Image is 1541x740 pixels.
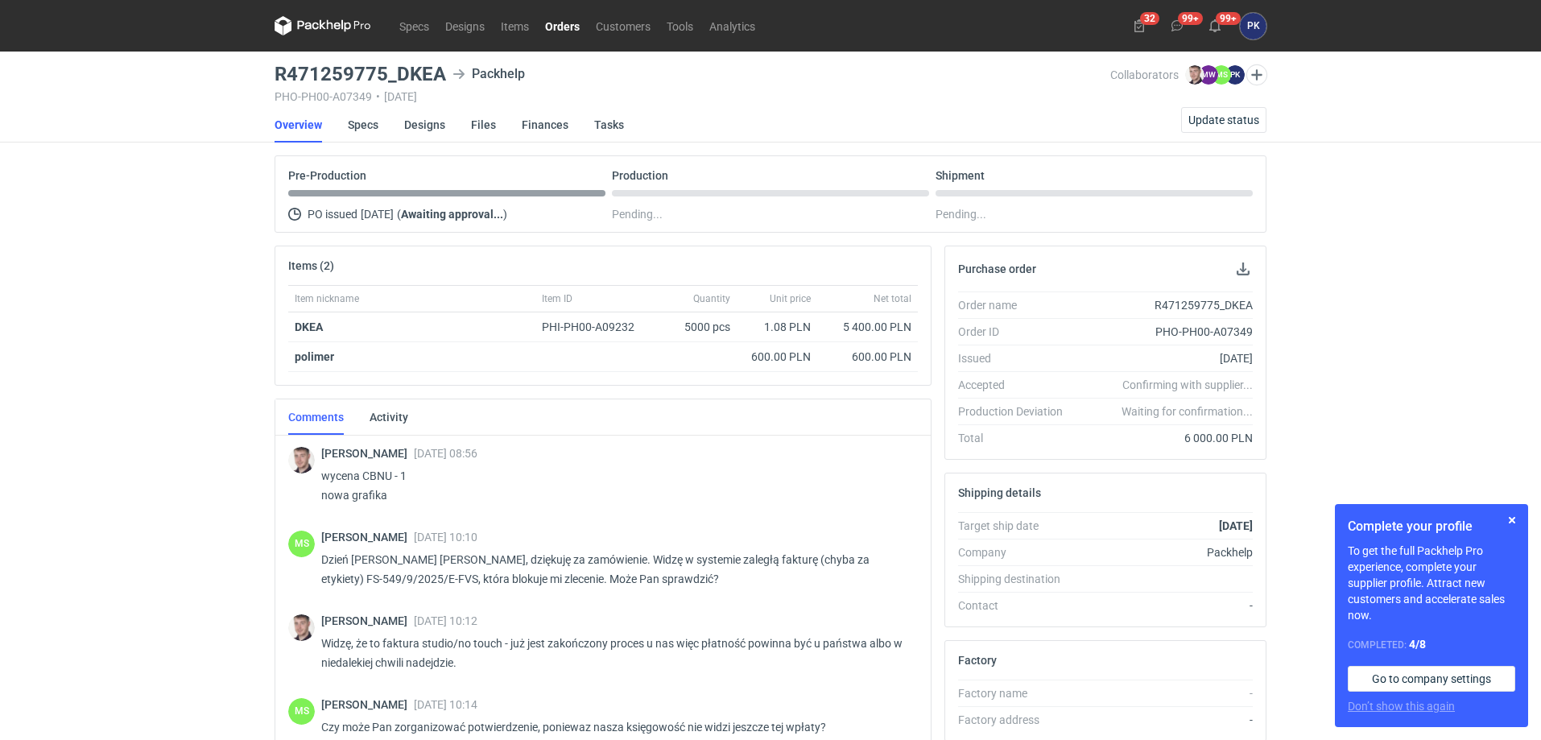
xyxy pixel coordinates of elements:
[958,430,1076,446] div: Total
[1076,430,1253,446] div: 6 000.00 PLN
[414,614,477,627] span: [DATE] 10:12
[612,205,663,224] span: Pending...
[958,486,1041,499] h2: Shipping details
[1188,114,1259,126] span: Update status
[321,614,414,627] span: [PERSON_NAME]
[1502,511,1522,530] button: Skip for now
[295,320,323,333] strong: DKEA
[275,107,322,143] a: Overview
[958,297,1076,313] div: Order name
[288,698,315,725] figcaption: MS
[1076,685,1253,701] div: -
[542,319,650,335] div: PHI-PH00-A09232
[1202,13,1228,39] button: 99+
[414,698,477,711] span: [DATE] 10:14
[295,350,334,363] strong: polimer
[288,259,334,272] h2: Items (2)
[958,324,1076,340] div: Order ID
[958,712,1076,728] div: Factory address
[348,107,378,143] a: Specs
[1076,597,1253,614] div: -
[1122,378,1253,391] em: Confirming with supplier...
[288,698,315,725] div: Magdalena Szumiło
[401,208,503,221] strong: Awaiting approval...
[743,319,811,335] div: 1.08 PLN
[321,466,905,505] p: wycena CBNU - 1 nowa grafika
[824,349,911,365] div: 600.00 PLN
[1076,350,1253,366] div: [DATE]
[321,634,905,672] p: Widzę, że to faktura studio/no touch - już jest zakończony proces u nas więc płatność powinna być...
[452,64,525,84] div: Packhelp
[1240,13,1266,39] div: Przygotowalnia Kijewo
[288,169,366,182] p: Pre-Production
[1225,65,1245,85] figcaption: PK
[471,107,496,143] a: Files
[321,550,905,589] p: Dzień [PERSON_NAME] [PERSON_NAME], dziękuję za zamówienie. Widzę w systemie zaległą fakturę (chyb...
[958,571,1076,587] div: Shipping destination
[1409,638,1426,651] strong: 4 / 8
[361,205,394,224] span: [DATE]
[1122,403,1253,420] em: Waiting for confirmation...
[958,518,1076,534] div: Target ship date
[321,447,414,460] span: [PERSON_NAME]
[288,205,605,224] div: PO issued
[321,717,905,737] p: Czy może Pan zorganizować potwierdzenie, poniewaz nasza księgowość nie widzi jeszcze tej wpłaty?
[594,107,624,143] a: Tasks
[376,90,380,103] span: •
[874,292,911,305] span: Net total
[1076,544,1253,560] div: Packhelp
[1348,543,1515,623] p: To get the full Packhelp Pro experience, complete your supplier profile. Attract new customers an...
[275,16,371,35] svg: Packhelp Pro
[1076,297,1253,313] div: R471259775_DKEA
[1348,636,1515,653] div: Completed:
[370,399,408,435] a: Activity
[824,319,911,335] div: 5 400.00 PLN
[1185,65,1204,85] img: Maciej Sikora
[936,169,985,182] p: Shipment
[493,16,537,35] a: Items
[437,16,493,35] a: Designs
[588,16,659,35] a: Customers
[958,377,1076,393] div: Accepted
[958,263,1036,275] h2: Purchase order
[404,107,445,143] a: Designs
[1110,68,1179,81] span: Collaborators
[1246,64,1267,85] button: Edit collaborators
[936,205,1253,224] div: Pending...
[612,169,668,182] p: Production
[275,64,446,84] h3: R471259775_DKEA
[537,16,588,35] a: Orders
[1126,13,1152,39] button: 32
[1164,13,1190,39] button: 99+
[1240,13,1266,39] button: PK
[701,16,763,35] a: Analytics
[1181,107,1266,133] button: Update status
[1348,698,1455,714] button: Don’t show this again
[1348,517,1515,536] h1: Complete your profile
[656,312,737,342] div: 5000 pcs
[958,597,1076,614] div: Contact
[1219,519,1253,532] strong: [DATE]
[321,531,414,544] span: [PERSON_NAME]
[958,544,1076,560] div: Company
[958,403,1076,420] div: Production Deviation
[414,447,477,460] span: [DATE] 08:56
[288,447,315,473] img: Maciej Sikora
[958,350,1076,366] div: Issued
[770,292,811,305] span: Unit price
[288,531,315,557] div: Magdalena Szumiło
[503,208,507,221] span: )
[275,90,1110,103] div: PHO-PH00-A07349 [DATE]
[1233,259,1253,279] button: Download PO
[295,292,359,305] span: Item nickname
[1199,65,1218,85] figcaption: MW
[288,614,315,641] img: Maciej Sikora
[659,16,701,35] a: Tools
[958,654,997,667] h2: Factory
[958,685,1076,701] div: Factory name
[1348,666,1515,692] a: Go to company settings
[1212,65,1231,85] figcaption: MS
[1076,712,1253,728] div: -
